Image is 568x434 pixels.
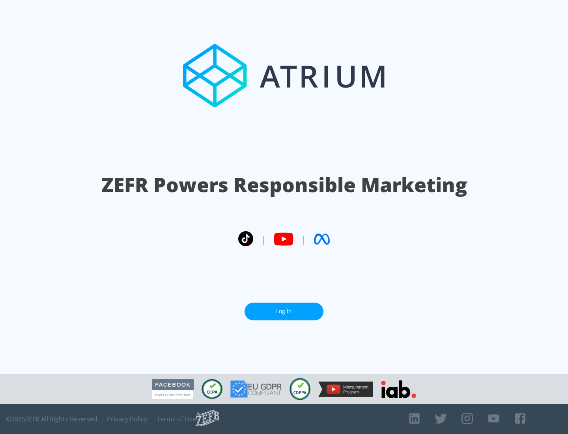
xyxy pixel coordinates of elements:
span: © 2025 ZEFR All Rights Reserved [6,415,97,423]
img: GDPR Compliant [230,380,282,398]
a: Log In [245,303,323,320]
span: | [261,233,266,245]
a: Terms of Use [157,415,196,423]
img: Facebook Marketing Partner [152,379,194,399]
span: | [301,233,306,245]
a: Privacy Policy [107,415,147,423]
h1: ZEFR Powers Responsible Marketing [101,171,467,198]
img: IAB [381,380,416,398]
img: CCPA Compliant [202,379,222,399]
img: COPPA Compliant [290,378,310,400]
img: YouTube Measurement Program [318,382,373,397]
